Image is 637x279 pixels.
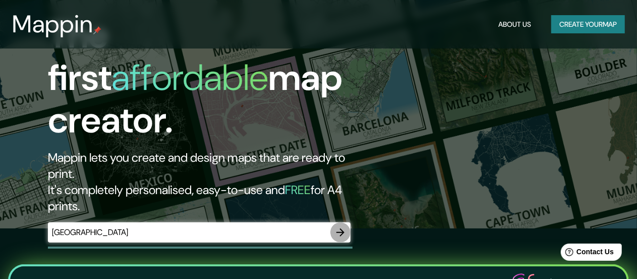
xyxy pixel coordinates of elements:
h1: The first map creator. [48,14,367,150]
h3: Mappin [12,10,93,38]
h1: affordable [111,54,268,101]
img: mappin-pin [93,26,101,34]
h2: Mappin lets you create and design maps that are ready to print. It's completely personalised, eas... [48,150,367,214]
iframe: Help widget launcher [547,240,626,268]
h5: FREE [285,182,311,198]
input: Choose your favourite place [48,226,330,238]
button: Create yourmap [551,15,625,34]
button: About Us [494,15,535,34]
